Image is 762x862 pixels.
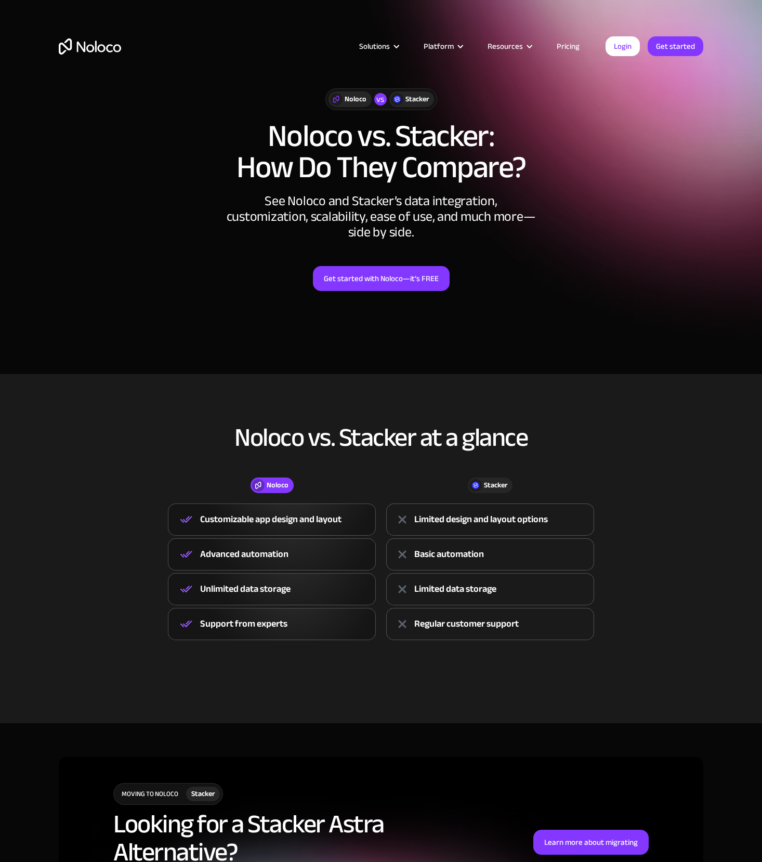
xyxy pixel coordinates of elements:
div: Support from experts [200,616,287,632]
div: Stacker [191,788,215,800]
div: Moving to Noloco [114,784,186,804]
div: Regular customer support [414,616,519,632]
div: Solutions [359,39,390,53]
a: home [59,38,121,55]
a: Get started [648,36,703,56]
div: Platform [424,39,454,53]
div: Platform [411,39,475,53]
div: See Noloco and Stacker’s data integration, customization, scalability, ease of use, and much more... [225,193,537,240]
div: Stacker [405,94,429,105]
div: Noloco [267,480,288,491]
div: Customizable app design and layout [200,512,341,527]
h2: Noloco vs. Stacker at a glance [59,423,703,452]
div: Noloco [345,94,366,105]
a: Login [606,36,640,56]
div: Limited data storage [414,581,496,597]
a: Pricing [544,39,593,53]
div: Basic automation [414,547,484,562]
div: Solutions [346,39,411,53]
div: Stacker [484,480,507,491]
div: vs [374,93,387,105]
div: Advanced automation [200,547,288,562]
div: Resources [475,39,544,53]
h1: Noloco vs. Stacker: How Do They Compare? [59,121,703,183]
a: Learn more about migrating [533,830,649,855]
div: Limited design and layout options [414,512,548,527]
div: Learn more about migrating [544,836,638,849]
a: Get started with Noloco—it’s FREE [313,266,450,291]
div: Resources [488,39,523,53]
div: Unlimited data storage [200,581,291,597]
